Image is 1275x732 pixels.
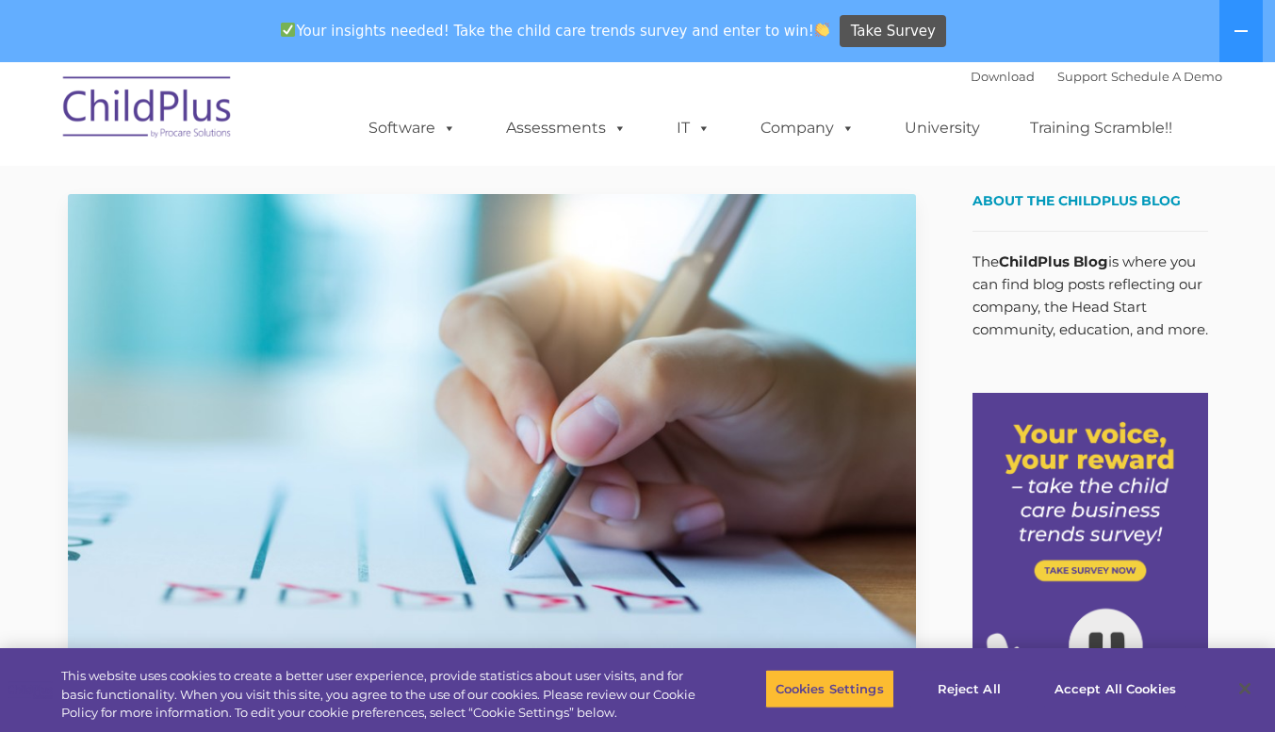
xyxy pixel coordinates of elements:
[973,251,1208,341] p: The is where you can find blog posts reflecting our company, the Head Start community, education,...
[1011,109,1191,147] a: Training Scramble!!
[971,69,1035,84] a: Download
[765,669,894,708] button: Cookies Settings
[999,252,1108,270] strong: ChildPlus Blog
[910,669,1028,708] button: Reject All
[54,63,242,157] img: ChildPlus by Procare Solutions
[1224,668,1266,709] button: Close
[658,109,729,147] a: IT
[350,109,475,147] a: Software
[1057,69,1107,84] a: Support
[973,192,1181,209] span: About the ChildPlus Blog
[851,15,936,48] span: Take Survey
[742,109,874,147] a: Company
[840,15,946,48] a: Take Survey
[1111,69,1222,84] a: Schedule A Demo
[886,109,999,147] a: University
[61,667,701,723] div: This website uses cookies to create a better user experience, provide statistics about user visit...
[273,12,838,49] span: Your insights needed! Take the child care trends survey and enter to win!
[281,23,295,37] img: ✅
[487,109,646,147] a: Assessments
[815,23,829,37] img: 👏
[68,194,916,671] img: Efficiency Boost: ChildPlus Online's Enhanced Family Pre-Application Process - Streamlining Appli...
[1044,669,1186,708] button: Accept All Cookies
[971,69,1222,84] font: |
